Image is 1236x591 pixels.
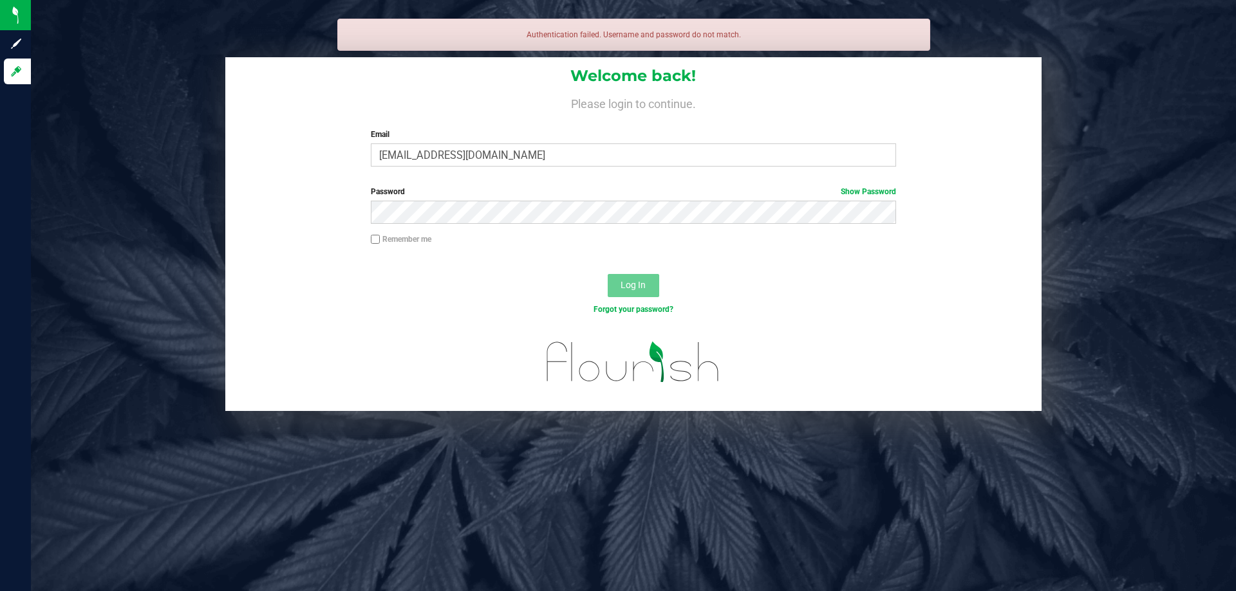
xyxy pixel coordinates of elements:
span: Log In [621,280,646,290]
button: Log In [608,274,659,297]
a: Show Password [841,187,896,196]
h4: Please login to continue. [225,95,1042,111]
h1: Welcome back! [225,68,1042,84]
label: Email [371,129,895,140]
img: flourish_logo.svg [531,329,735,395]
inline-svg: Log in [10,65,23,78]
label: Remember me [371,233,431,245]
div: Authentication failed. Username and password do not match. [337,19,930,51]
input: Remember me [371,235,380,244]
a: Forgot your password? [594,305,673,314]
span: Password [371,187,405,196]
inline-svg: Sign up [10,37,23,50]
